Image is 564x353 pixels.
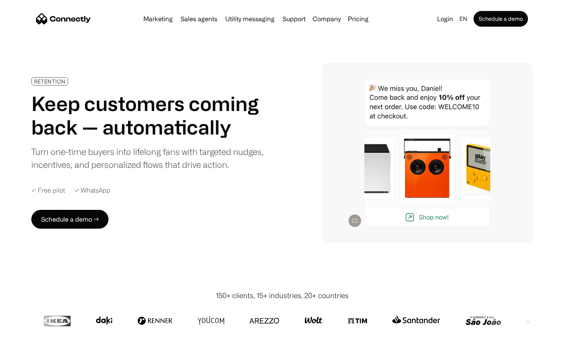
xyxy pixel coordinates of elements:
[474,11,528,27] a: Schedule a demo
[222,16,278,22] a: Utility messaging
[31,145,269,171] div: Turn one-time buyers into lifelong fans with targeted nudges, incentives, and personalized flows ...
[34,78,65,84] div: RETENTION
[8,338,47,350] aside: Language selected: English
[313,13,341,24] div: Company
[459,13,467,24] div: en
[279,16,309,22] a: Support
[31,92,269,139] h1: Keep customers coming back — automatically
[16,339,47,350] ul: Language list
[345,16,372,22] a: Pricing
[177,16,221,22] a: Sales agents
[140,16,176,22] a: Marketing
[434,13,456,24] a: Login
[31,187,65,194] div: ✓ Free pilot
[31,210,108,229] a: Schedule a demo →
[74,187,110,194] div: ✓ WhatsApp
[216,290,349,301] div: 150+ clients, 15+ industries, 20+ countries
